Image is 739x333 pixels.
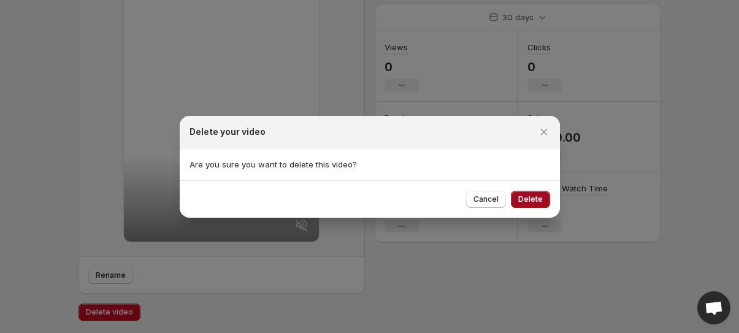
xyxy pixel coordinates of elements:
div: Open chat [697,291,730,324]
section: Are you sure you want to delete this video? [180,148,560,180]
span: Delete [518,194,543,204]
button: Delete [511,191,550,208]
button: Cancel [466,191,506,208]
span: Cancel [473,194,499,204]
button: Close [535,123,553,140]
h2: Delete your video [190,126,266,138]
